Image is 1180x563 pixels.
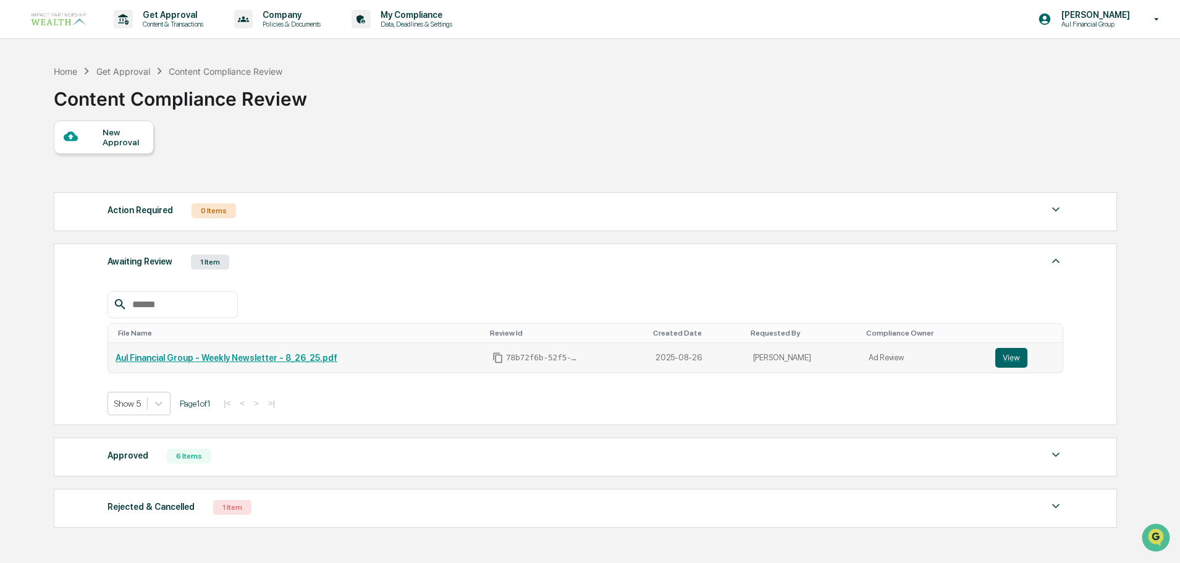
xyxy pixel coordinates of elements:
a: 🔎Data Lookup [7,174,83,197]
div: Home [54,66,77,77]
div: 6 Items [167,449,211,464]
span: Attestations [102,156,153,168]
div: Awaiting Review [107,253,172,269]
button: >| [264,398,279,408]
img: caret [1048,202,1063,217]
div: 🖐️ [12,157,22,167]
button: > [250,398,263,408]
div: Get Approval [96,66,150,77]
button: View [995,348,1027,368]
p: Content & Transactions [133,20,209,28]
p: Policies & Documents [253,20,327,28]
div: Toggle SortBy [490,329,643,337]
iframe: Open customer support [1140,522,1174,556]
p: Aul Financial Group [1051,20,1136,28]
p: How can we help? [12,26,225,46]
div: Rejected & Cancelled [107,499,195,515]
button: |< [220,398,234,408]
p: My Compliance [371,10,458,20]
td: [PERSON_NAME] [746,343,861,373]
div: 🔎 [12,180,22,190]
a: View [995,348,1055,368]
div: Content Compliance Review [54,78,307,110]
div: Toggle SortBy [751,329,856,337]
span: Data Lookup [25,179,78,192]
span: Copy Id [492,352,504,363]
img: 1746055101610-c473b297-6a78-478c-a979-82029cc54cd1 [12,95,35,117]
img: caret [1048,253,1063,268]
div: Toggle SortBy [118,329,480,337]
div: Approved [107,447,148,464]
a: 🗄️Attestations [85,151,158,173]
div: 1 Item [213,500,251,515]
p: [PERSON_NAME] [1051,10,1136,20]
p: Data, Deadlines & Settings [371,20,458,28]
div: 0 Items [192,203,236,218]
div: Action Required [107,202,173,218]
a: Powered byPylon [87,209,150,219]
span: 78b72f6b-52f5-4160-910c-4f7945deff4e [506,353,580,363]
p: Get Approval [133,10,209,20]
span: Pylon [123,210,150,219]
span: Page 1 of 1 [180,399,211,408]
a: 🖐️Preclearance [7,151,85,173]
img: caret [1048,499,1063,514]
td: Ad Review [861,343,988,373]
span: Preclearance [25,156,80,168]
div: 1 Item [191,255,229,269]
div: 🗄️ [90,157,99,167]
div: Toggle SortBy [998,329,1058,337]
div: Content Compliance Review [169,66,282,77]
a: Aul Financial Group - Weekly Newsletter - 8_26_25.pdf [116,353,337,363]
td: 2025-08-26 [648,343,746,373]
div: Start new chat [42,95,203,107]
button: < [236,398,248,408]
div: Toggle SortBy [866,329,983,337]
div: Toggle SortBy [653,329,741,337]
div: We're available if you need us! [42,107,156,117]
p: Company [253,10,327,20]
img: logo [30,11,89,27]
input: Clear [32,56,204,69]
button: Start new chat [210,98,225,113]
img: caret [1048,447,1063,462]
div: New Approval [103,127,144,147]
